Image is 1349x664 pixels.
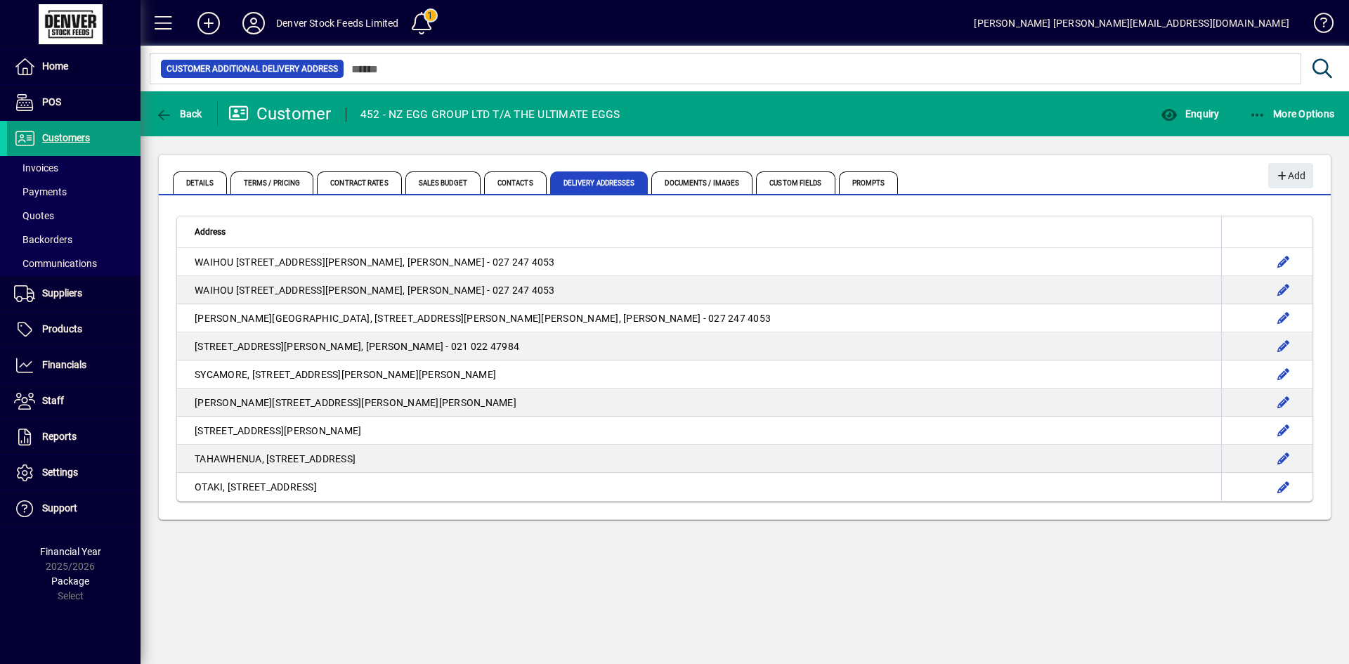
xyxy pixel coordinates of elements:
span: Back [155,108,202,119]
a: Home [7,49,141,84]
span: Delivery Addresses [550,171,649,194]
button: Edit [1272,307,1295,330]
div: Denver Stock Feeds Limited [276,12,399,34]
td: OTAKI, [STREET_ADDRESS] [177,473,1221,501]
span: Package [51,575,89,587]
a: Communications [7,252,141,275]
a: Suppliers [7,276,141,311]
button: Add [186,11,231,36]
span: Suppliers [42,287,82,299]
span: Financial Year [40,546,101,557]
button: Edit [1272,335,1295,358]
span: Financials [42,359,86,370]
button: Profile [231,11,276,36]
span: Details [173,171,227,194]
span: POS [42,96,61,108]
span: Address [195,224,226,240]
span: Prompts [839,171,899,194]
button: Back [152,101,206,126]
a: Payments [7,180,141,204]
span: Sales Budget [405,171,481,194]
button: Add [1268,163,1313,188]
span: Enquiry [1161,108,1219,119]
span: Invoices [14,162,58,174]
span: Support [42,502,77,514]
a: Support [7,491,141,526]
span: Settings [42,467,78,478]
td: WAIHOU [STREET_ADDRESS][PERSON_NAME], [PERSON_NAME] - 027 247 4053 [177,276,1221,304]
span: Staff [42,395,64,406]
div: [PERSON_NAME] [PERSON_NAME][EMAIL_ADDRESS][DOMAIN_NAME] [974,12,1289,34]
span: Contacts [484,171,547,194]
span: Contract Rates [317,171,401,194]
span: Payments [14,186,67,197]
div: 452 - NZ EGG GROUP LTD T/A THE ULTIMATE EGGS [360,103,620,126]
a: POS [7,85,141,120]
td: [STREET_ADDRESS][PERSON_NAME], [PERSON_NAME] - 021 022 47984 [177,332,1221,360]
a: Reports [7,419,141,455]
span: More Options [1249,108,1335,119]
button: Edit [1272,279,1295,301]
span: Customers [42,132,90,143]
td: SYCAMORE, [STREET_ADDRESS][PERSON_NAME][PERSON_NAME] [177,360,1221,389]
a: Settings [7,455,141,490]
button: Edit [1272,419,1295,442]
span: Terms / Pricing [230,171,314,194]
span: Communications [14,258,97,269]
span: Backorders [14,234,72,245]
span: Home [42,60,68,72]
app-page-header-button: Back [141,101,218,126]
a: Backorders [7,228,141,252]
span: Custom Fields [756,171,835,194]
button: Edit [1272,476,1295,498]
td: WAIHOU [STREET_ADDRESS][PERSON_NAME], [PERSON_NAME] - 027 247 4053 [177,248,1221,276]
a: Financials [7,348,141,383]
span: Quotes [14,210,54,221]
span: Documents / Images [651,171,752,194]
td: TAHAWHENUA, [STREET_ADDRESS] [177,445,1221,473]
button: Edit [1272,448,1295,470]
a: Quotes [7,204,141,228]
span: Add [1275,164,1305,188]
button: Edit [1272,391,1295,414]
span: Reports [42,431,77,442]
td: [STREET_ADDRESS][PERSON_NAME] [177,417,1221,445]
button: More Options [1246,101,1338,126]
a: Products [7,312,141,347]
a: Invoices [7,156,141,180]
td: [PERSON_NAME][STREET_ADDRESS][PERSON_NAME][PERSON_NAME] [177,389,1221,417]
span: Products [42,323,82,334]
button: Enquiry [1157,101,1223,126]
a: Staff [7,384,141,419]
span: Customer Additional Delivery Address [167,62,338,76]
td: [PERSON_NAME][GEOGRAPHIC_DATA], [STREET_ADDRESS][PERSON_NAME][PERSON_NAME], [PERSON_NAME] - 027 2... [177,304,1221,332]
div: Customer [228,103,332,125]
button: Edit [1272,251,1295,273]
button: Edit [1272,363,1295,386]
a: Knowledge Base [1303,3,1331,48]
